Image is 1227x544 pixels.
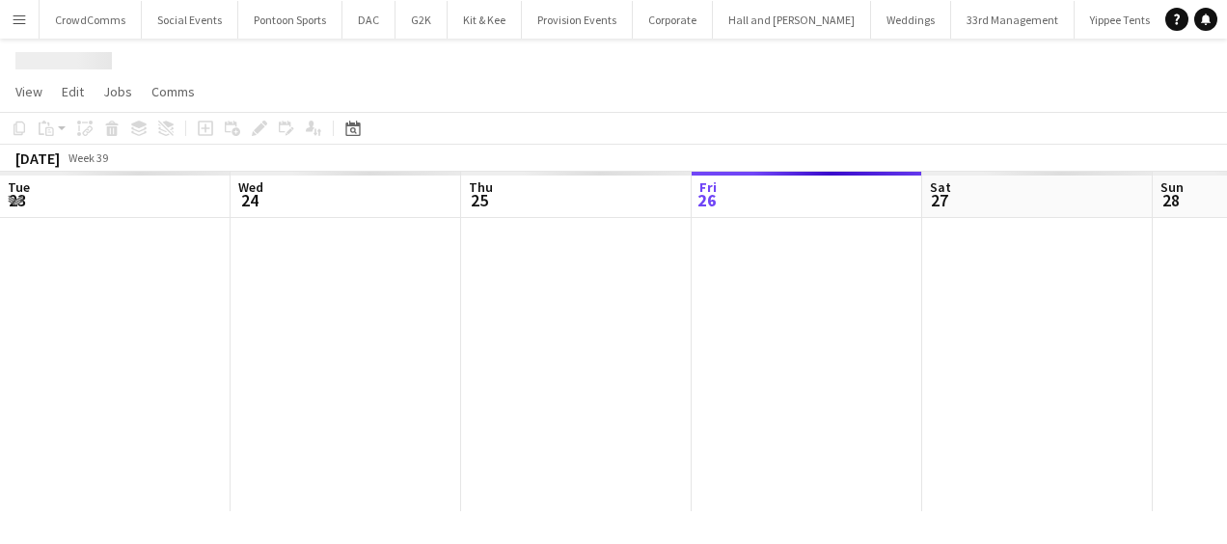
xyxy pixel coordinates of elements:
span: Sun [1160,178,1184,196]
span: Wed [238,178,263,196]
span: Jobs [103,83,132,100]
span: 24 [235,189,263,211]
button: Social Events [142,1,238,39]
a: Edit [54,79,92,104]
button: 33rd Management [951,1,1075,39]
button: Weddings [871,1,951,39]
button: Hall and [PERSON_NAME] [713,1,871,39]
a: Jobs [95,79,140,104]
button: DAC [342,1,395,39]
button: Yippee Tents [1075,1,1166,39]
span: 23 [5,189,30,211]
span: 27 [927,189,951,211]
span: Comms [151,83,195,100]
span: View [15,83,42,100]
button: G2K [395,1,448,39]
span: 26 [696,189,717,211]
span: 25 [466,189,493,211]
span: Edit [62,83,84,100]
button: Provision Events [522,1,633,39]
span: 28 [1158,189,1184,211]
span: Fri [699,178,717,196]
span: Tue [8,178,30,196]
button: Kit & Kee [448,1,522,39]
button: Corporate [633,1,713,39]
button: Pontoon Sports [238,1,342,39]
a: View [8,79,50,104]
span: Sat [930,178,951,196]
div: [DATE] [15,149,60,168]
button: CrowdComms [40,1,142,39]
span: Thu [469,178,493,196]
a: Comms [144,79,203,104]
span: Week 39 [64,150,112,165]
